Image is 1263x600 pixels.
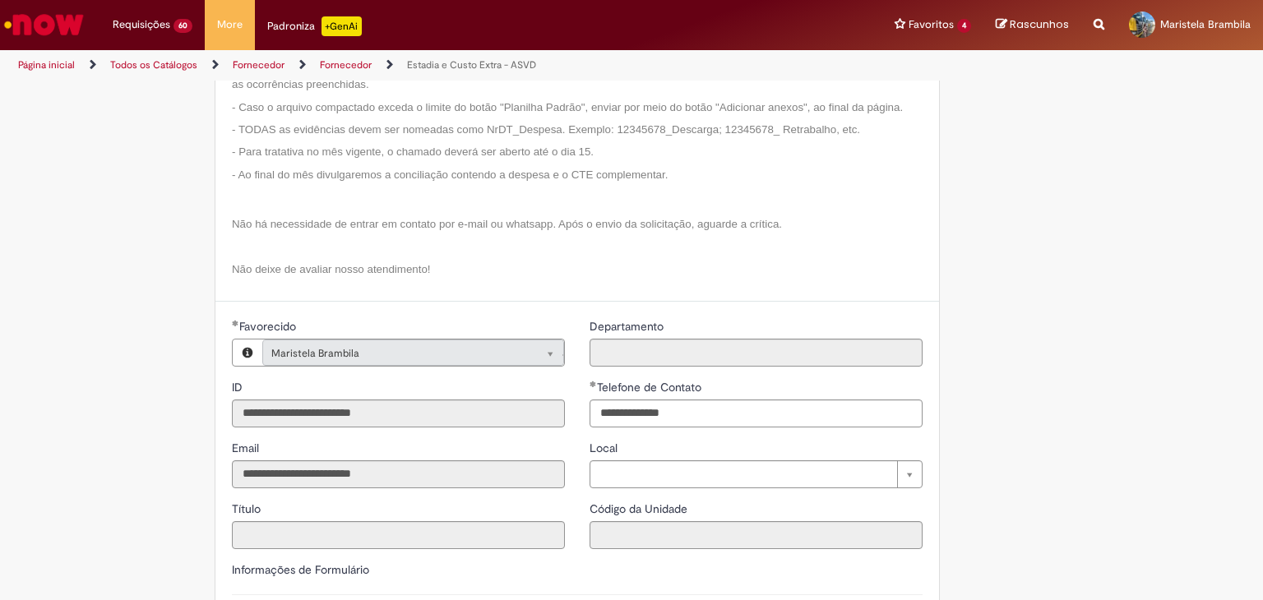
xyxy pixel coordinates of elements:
[590,441,621,455] span: Local
[232,399,565,427] input: ID
[590,318,667,335] label: Somente leitura - Departamento
[320,58,372,72] a: Fornecedor
[1160,17,1251,31] span: Maristela Brambila
[590,501,691,517] label: Somente leitura - Código da Unidade
[232,441,262,455] span: Somente leitura - Email
[113,16,170,33] span: Requisições
[232,521,565,549] input: Título
[233,58,285,72] a: Fornecedor
[232,440,262,456] label: Somente leitura - Email
[232,380,246,395] span: Somente leitura - ID
[232,460,565,488] input: Email
[267,16,362,36] div: Padroniza
[232,168,668,181] span: - Ao final do mês divulgaremos a conciliação contendo a despesa e o CTE complementar.
[590,521,923,549] input: Código da Unidade
[232,562,369,577] label: Informações de Formulário
[239,319,299,334] span: Necessários - Favorecido
[232,379,246,395] label: Somente leitura - ID
[173,19,192,33] span: 60
[232,218,782,230] span: Não há necessidade de entrar em contato por e-mail ou whatsapp. Após o envio da solicitação, agua...
[232,123,860,136] span: - TODAS as evidências devem ser nomeadas como NrDT_Despesa. Exemplo: 12345678_Descarga; 12345678_...
[590,399,923,427] input: Telefone de Contato
[232,263,431,275] span: Não deixe de avaliar nosso atendimento!
[957,19,971,33] span: 4
[232,318,299,335] label: Somente leitura - Necessários - Favorecido
[271,340,522,367] span: Maristela Brambila
[590,381,597,387] span: Obrigatório Preenchido
[407,58,536,72] a: Estadia e Custo Extra - ASVD
[232,145,594,158] span: - Para tratativa no mês vigente, o chamado deverá ser aberto até o dia 15.
[996,17,1069,33] a: Rascunhos
[322,16,362,36] p: +GenAi
[110,58,197,72] a: Todos os Catálogos
[2,8,86,41] img: ServiceNow
[18,58,75,72] a: Página inicial
[217,16,243,33] span: More
[909,16,954,33] span: Favoritos
[232,501,264,517] label: Somente leitura - Título
[232,101,903,113] span: - Caso o arquivo compactado exceda o limite do botão "Planilha Padrão", enviar por meio do botão ...
[232,320,239,326] span: Obrigatório Preenchido
[262,339,564,366] a: Maristela BrambilaLimpar campo Favorecido
[232,501,264,516] span: Somente leitura - Título
[590,501,691,516] span: Somente leitura - Código da Unidade
[590,339,923,367] input: Departamento
[12,50,830,81] ul: Trilhas de página
[590,460,923,488] a: Limpar campo Local
[233,339,262,366] button: Favorecido, Visualizar este registro Maristela Brambila
[597,380,705,395] span: Telefone de Contato
[1010,16,1069,32] span: Rascunhos
[590,319,667,334] span: Somente leitura - Departamento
